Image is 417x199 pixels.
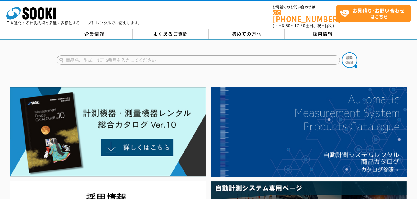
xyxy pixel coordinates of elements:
span: 初めての方へ [232,30,261,37]
img: Catalog Ver10 [10,87,206,177]
input: 商品名、型式、NETIS番号を入力してください [57,55,340,65]
img: 自動計測システムカタログ [211,87,407,178]
a: お見積り･お問い合わせはこちら [336,5,411,22]
a: 初めての方へ [209,29,285,39]
a: 企業情報 [57,29,133,39]
a: 採用情報 [285,29,361,39]
strong: お見積り･お問い合わせ [352,7,405,14]
span: 17:30 [294,23,306,29]
span: はこちら [340,6,410,21]
a: [PHONE_NUMBER] [273,10,336,22]
span: 8:50 [282,23,291,29]
img: btn_search.png [342,52,357,68]
span: (平日 ～ 土日、祝日除く) [273,23,334,29]
p: 日々進化する計測技術と多種・多様化するニーズにレンタルでお応えします。 [6,21,142,25]
span: お電話でのお問い合わせは [273,5,336,9]
a: よくあるご質問 [133,29,209,39]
